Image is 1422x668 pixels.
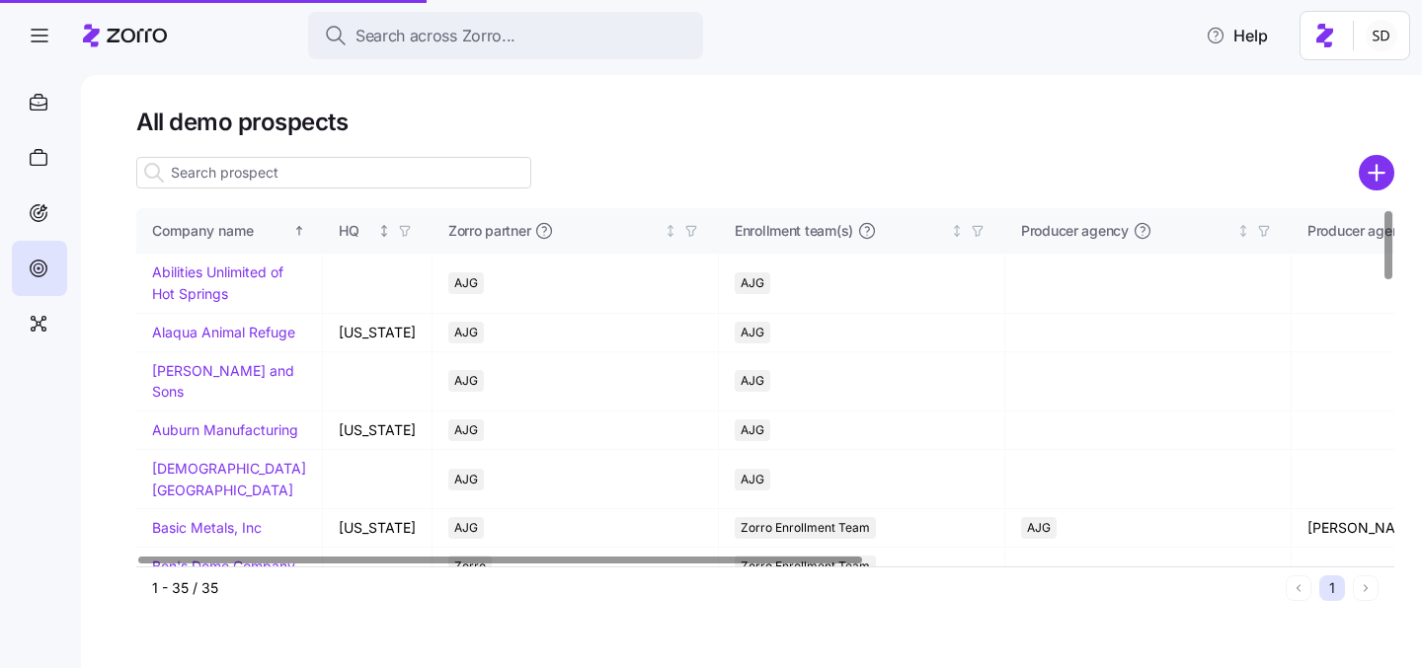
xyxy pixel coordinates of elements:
span: AJG [454,322,478,343]
button: Search across Zorro... [308,12,703,59]
button: 1 [1319,575,1345,601]
div: Not sorted [377,224,391,238]
div: Not sorted [664,224,677,238]
a: Auburn Manufacturing [152,421,298,438]
td: [US_STATE] [323,509,433,548]
span: AJG [741,419,764,441]
svg: add icon [1359,155,1394,190]
button: Next page [1353,575,1379,601]
span: AJG [741,322,764,343]
span: AJG [741,370,764,392]
input: Search prospect [136,157,531,188]
span: AJG [454,419,478,441]
h1: All demo prospects [136,107,1394,137]
span: AJG [454,469,478,490]
span: Zorro Enrollment Team [741,517,870,539]
a: Abilities Unlimited of Hot Springs [152,263,283,302]
a: Basic Metals, Inc [152,519,262,536]
a: Alaqua Animal Refuge [152,324,295,340]
a: [DEMOGRAPHIC_DATA][GEOGRAPHIC_DATA] [152,460,306,498]
span: AJG [1027,517,1051,539]
span: AJG [454,517,478,539]
span: Producer agency [1021,221,1129,241]
div: Company name [152,220,289,242]
td: [US_STATE] [323,314,433,352]
th: Company nameSorted ascending [136,208,323,254]
button: Previous page [1286,575,1311,601]
span: AJG [454,272,478,294]
div: HQ [339,220,373,242]
div: 1 - 35 / 35 [152,578,1278,598]
div: Sorted ascending [292,224,306,238]
img: 038087f1531ae87852c32fa7be65e69b [1366,20,1397,51]
th: Zorro partnerNot sorted [433,208,719,254]
th: HQNot sorted [323,208,433,254]
td: [US_STATE] [323,411,433,450]
span: AJG [454,370,478,392]
span: Zorro partner [448,221,530,241]
a: [PERSON_NAME] and Sons [152,362,294,401]
th: Enrollment team(s)Not sorted [719,208,1005,254]
div: Not sorted [950,224,964,238]
span: Search across Zorro... [355,24,515,48]
span: AJG [741,272,764,294]
th: Producer agencyNot sorted [1005,208,1292,254]
button: Help [1190,16,1284,55]
span: Enrollment team(s) [735,221,853,241]
span: AJG [741,469,764,490]
span: Help [1206,24,1268,47]
div: Not sorted [1236,224,1250,238]
span: Producer agent [1307,221,1404,241]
